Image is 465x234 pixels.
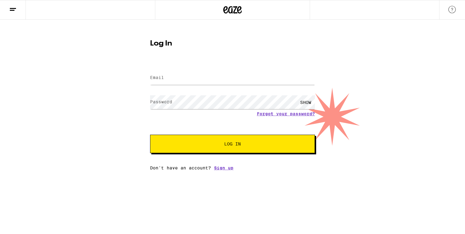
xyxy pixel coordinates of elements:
a: Sign up [214,165,233,170]
div: Don't have an account? [150,165,315,170]
span: Log In [224,142,241,146]
a: Forgot your password? [257,111,315,116]
label: Password [150,99,172,104]
label: Email [150,75,164,80]
div: SHOW [296,95,315,109]
button: Log In [150,135,315,153]
h1: Log In [150,40,315,47]
input: Email [150,71,315,85]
